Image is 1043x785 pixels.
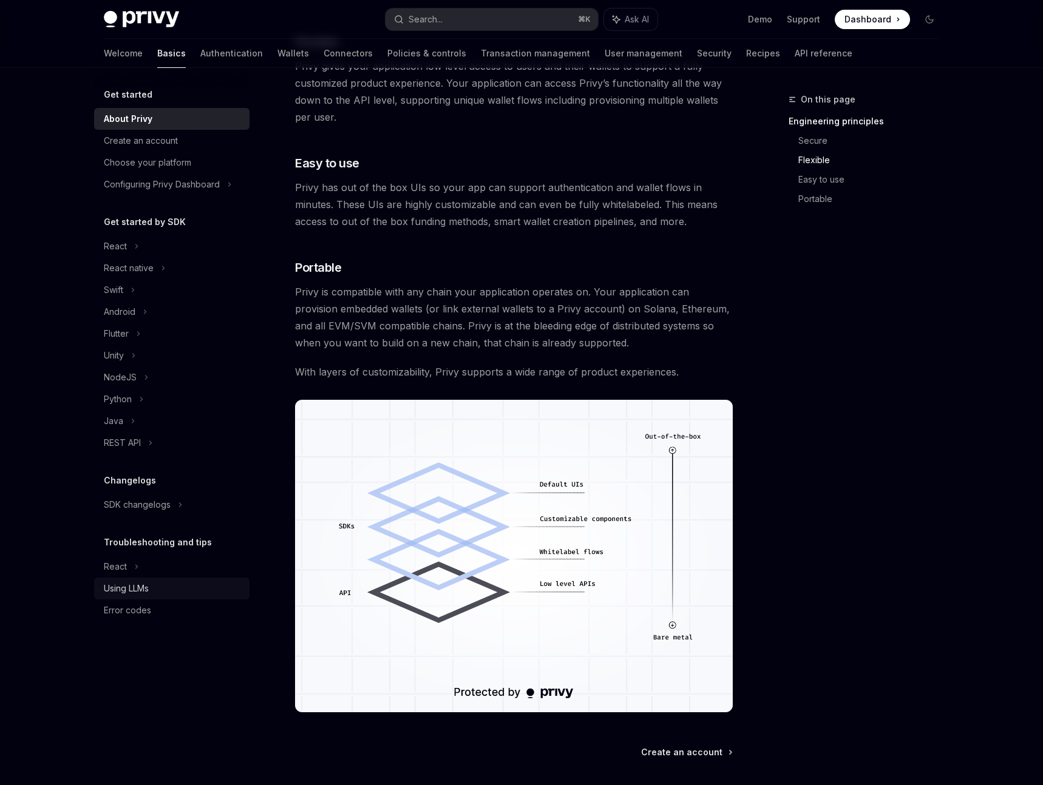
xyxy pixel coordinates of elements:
a: Flexible [798,150,949,170]
span: Portable [295,259,341,276]
a: Create an account [94,130,250,152]
a: Create an account [641,746,732,758]
a: Portable [798,189,949,209]
a: Transaction management [481,39,590,68]
div: Java [104,414,123,428]
div: Choose your platform [104,155,191,170]
div: Configuring Privy Dashboard [104,177,220,192]
a: Engineering principles [789,112,949,131]
div: SDK changelogs [104,497,171,512]
a: Recipes [746,39,780,68]
div: REST API [104,436,141,450]
a: Using LLMs [94,578,250,599]
div: Android [104,305,135,319]
img: images/Customization.png [295,400,733,712]
div: React [104,239,127,254]
a: Demo [748,13,772,25]
span: Privy gives your application low level access to users and their wallets to support a fully custo... [295,58,733,126]
span: With layers of customizability, Privy supports a wide range of product experiences. [295,363,733,380]
span: Create an account [641,746,722,758]
span: On this page [801,92,855,107]
div: NodeJS [104,370,137,385]
a: Basics [157,39,186,68]
button: Toggle dark mode [920,10,939,29]
div: Swift [104,283,123,297]
button: Ask AI [604,8,657,30]
a: Dashboard [835,10,910,29]
div: Unity [104,348,124,363]
h5: Troubleshooting and tips [104,535,212,550]
div: Error codes [104,603,151,618]
div: Python [104,392,132,406]
a: Easy to use [798,170,949,189]
span: Privy is compatible with any chain your application operates on. Your application can provision e... [295,283,733,351]
div: About Privy [104,112,152,126]
a: Connectors [324,39,373,68]
h5: Get started by SDK [104,215,186,229]
a: Welcome [104,39,143,68]
div: Flutter [104,326,129,341]
a: Authentication [200,39,263,68]
a: Support [787,13,820,25]
div: Create an account [104,133,178,148]
a: Policies & controls [387,39,466,68]
a: API reference [795,39,852,68]
img: dark logo [104,11,179,28]
span: Dashboard [844,13,891,25]
a: About Privy [94,108,250,130]
button: Search...⌘K [386,8,598,30]
div: React native [104,261,154,275]
h5: Get started [104,87,152,102]
span: ⌘ K [578,15,591,24]
span: Privy has out of the box UIs so your app can support authentication and wallet flows in minutes. ... [295,179,733,230]
div: Search... [409,12,443,27]
a: Wallets [277,39,309,68]
span: Easy to use [295,155,359,172]
div: Using LLMs [104,581,149,596]
a: Secure [798,131,949,150]
a: Error codes [94,599,250,621]
a: Choose your platform [94,152,250,174]
div: React [104,559,127,574]
a: User management [605,39,682,68]
h5: Changelogs [104,473,156,488]
span: Ask AI [625,13,649,25]
a: Security [697,39,732,68]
